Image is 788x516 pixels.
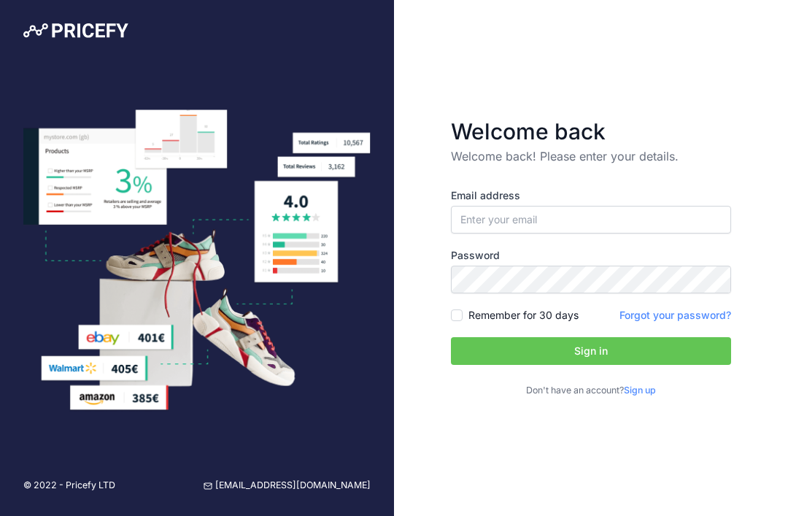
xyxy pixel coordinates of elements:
[23,479,115,493] p: © 2022 - Pricefy LTD
[23,23,128,38] img: Pricefy
[619,309,731,321] a: Forgot your password?
[468,308,579,323] label: Remember for 30 days
[451,248,731,263] label: Password
[451,384,731,398] p: Don't have an account?
[451,147,731,165] p: Welcome back! Please enter your details.
[451,118,731,145] h3: Welcome back
[624,385,656,396] a: Sign up
[451,188,731,203] label: Email address
[451,206,731,234] input: Enter your email
[204,479,371,493] a: [EMAIL_ADDRESS][DOMAIN_NAME]
[451,337,731,365] button: Sign in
